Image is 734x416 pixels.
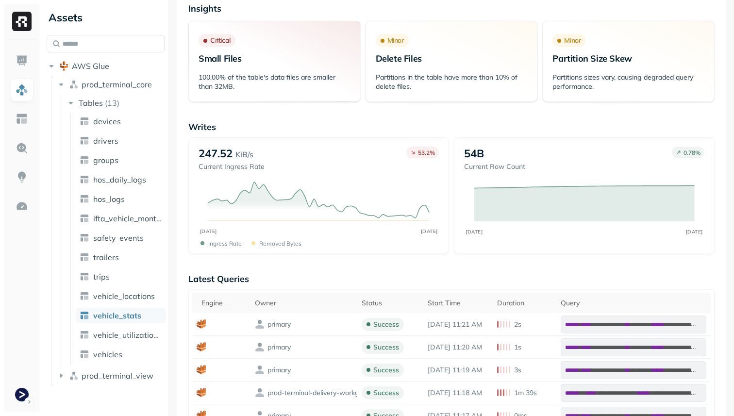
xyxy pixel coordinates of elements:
[267,366,291,375] p: primary
[561,299,706,308] div: Query
[105,98,119,108] p: ( 13 )
[514,388,537,398] p: 1m 39s
[56,368,165,383] button: prod_terminal_view
[76,211,166,226] a: ifta_vehicle_months
[418,149,435,156] p: 53.2 %
[76,133,166,149] a: drivers
[93,155,118,165] span: groups
[466,229,483,234] tspan: [DATE]
[93,233,144,243] span: safety_events
[267,320,291,329] p: primary
[76,114,166,129] a: devices
[564,36,581,45] p: Minor
[12,12,32,31] img: Ryft
[93,214,162,223] span: ifta_vehicle_months
[80,136,89,146] img: table
[80,330,89,340] img: table
[376,73,528,91] p: Partitions in the table have more than 10% of delete files.
[76,347,166,362] a: vehicles
[188,273,715,284] p: Latest Queries
[373,366,399,375] p: success
[69,80,79,89] img: namespace
[76,191,166,207] a: hos_logs
[93,194,125,204] span: hos_logs
[16,54,28,67] img: Dashboard
[93,311,141,320] span: vehicle_stats
[66,95,166,111] button: Tables(13)
[362,299,418,308] div: Status
[514,366,521,375] p: 3s
[373,343,399,352] p: success
[93,252,119,262] span: trailers
[76,230,166,246] a: safety_events
[464,147,484,160] p: 54B
[56,77,165,92] button: prod_terminal_core
[16,200,28,213] img: Optimization
[376,53,528,64] p: Delete Files
[514,343,521,352] p: 1s
[72,61,109,71] span: AWS Glue
[47,10,165,25] div: Assets
[76,269,166,284] a: trips
[76,327,166,343] a: vehicle_utilization_day
[80,349,89,359] img: table
[82,371,153,381] span: prod_terminal_view
[82,80,152,89] span: prod_terminal_core
[15,388,29,401] img: Terminal
[93,291,155,301] span: vehicle_locations
[552,73,704,91] p: Partitions sizes vary, causing degraded query performance.
[93,116,121,126] span: devices
[686,229,703,234] tspan: [DATE]
[201,299,245,308] div: Engine
[428,366,487,375] p: Sep 16, 2025 11:19 AM
[59,61,69,71] img: root
[80,311,89,320] img: table
[684,149,701,156] p: 0.78 %
[76,288,166,304] a: vehicle_locations
[76,308,166,323] a: vehicle_stats
[373,320,399,329] p: success
[428,299,487,308] div: Start Time
[80,194,89,204] img: table
[80,252,89,262] img: table
[210,36,231,45] p: Critical
[464,162,525,171] p: Current Row Count
[93,272,110,282] span: trips
[255,299,352,308] div: Owner
[80,272,89,282] img: table
[76,250,166,265] a: trailers
[93,349,122,359] span: vehicles
[267,343,291,352] p: primary
[267,388,365,398] p: prod-terminal-delivery-workgroup
[428,388,487,398] p: Sep 16, 2025 11:18 AM
[93,175,146,184] span: hos_daily_logs
[497,299,551,308] div: Duration
[188,3,715,14] p: Insights
[16,142,28,154] img: Query Explorer
[79,98,103,108] span: Tables
[80,233,89,243] img: table
[76,152,166,168] a: groups
[80,214,89,223] img: table
[80,155,89,165] img: table
[47,58,165,74] button: AWS Glue
[188,121,715,133] p: Writes
[428,343,487,352] p: Sep 16, 2025 11:20 AM
[428,320,487,329] p: Sep 16, 2025 11:21 AM
[76,172,166,187] a: hos_daily_logs
[199,162,265,171] p: Current Ingress Rate
[208,240,242,247] p: Ingress Rate
[420,228,437,234] tspan: [DATE]
[552,53,704,64] p: Partition Size Skew
[373,388,399,398] p: success
[80,291,89,301] img: table
[199,53,350,64] p: Small Files
[16,171,28,183] img: Insights
[16,113,28,125] img: Asset Explorer
[387,36,404,45] p: Minor
[259,240,301,247] p: Removed bytes
[93,136,118,146] span: drivers
[200,228,217,234] tspan: [DATE]
[16,83,28,96] img: Assets
[80,116,89,126] img: table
